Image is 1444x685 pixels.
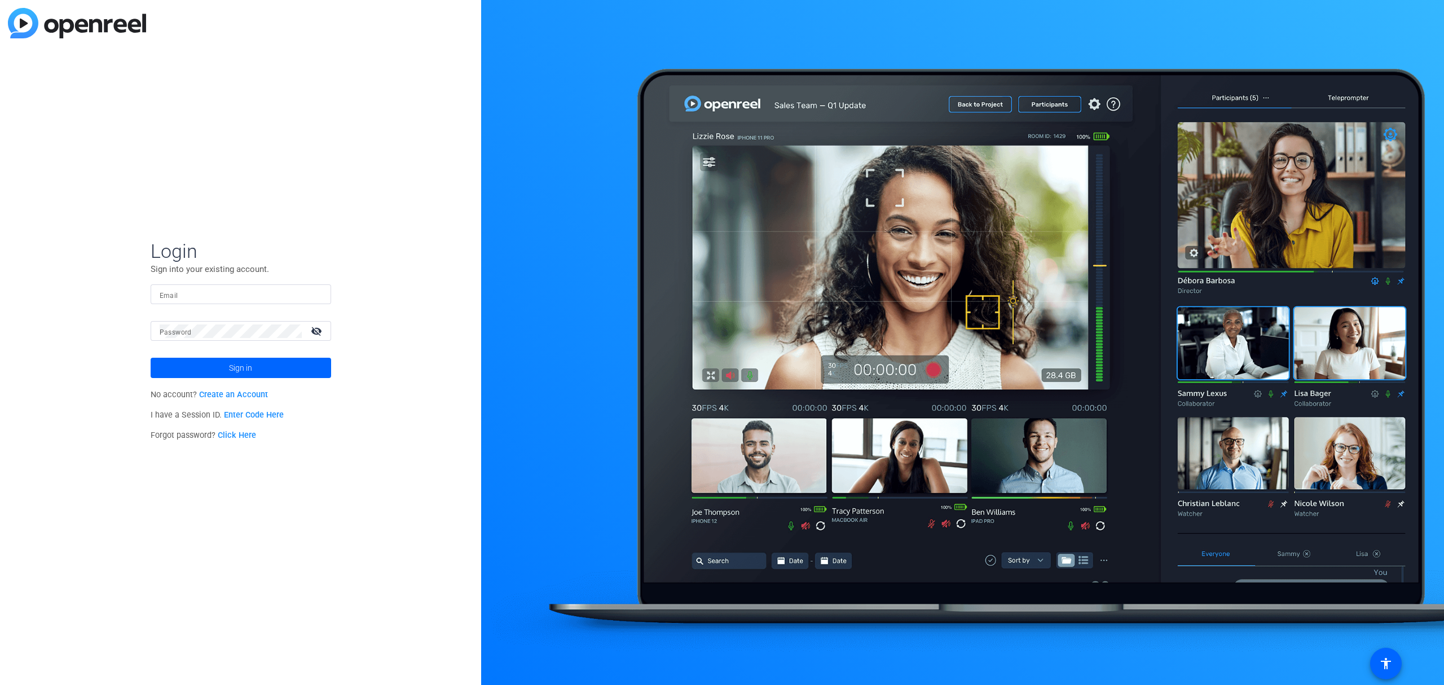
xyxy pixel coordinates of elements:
span: Login [151,239,331,263]
input: Enter Email Address [160,288,322,301]
span: Sign in [229,354,252,382]
img: blue-gradient.svg [8,8,146,38]
button: Sign in [151,358,331,378]
span: No account? [151,390,268,399]
a: Enter Code Here [224,410,284,420]
span: Forgot password? [151,431,257,440]
p: Sign into your existing account. [151,263,331,275]
mat-label: Password [160,328,192,336]
mat-icon: visibility_off [304,323,331,339]
mat-icon: accessibility [1379,657,1393,670]
a: Click Here [218,431,256,440]
mat-label: Email [160,292,178,300]
a: Create an Account [199,390,268,399]
span: I have a Session ID. [151,410,284,420]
